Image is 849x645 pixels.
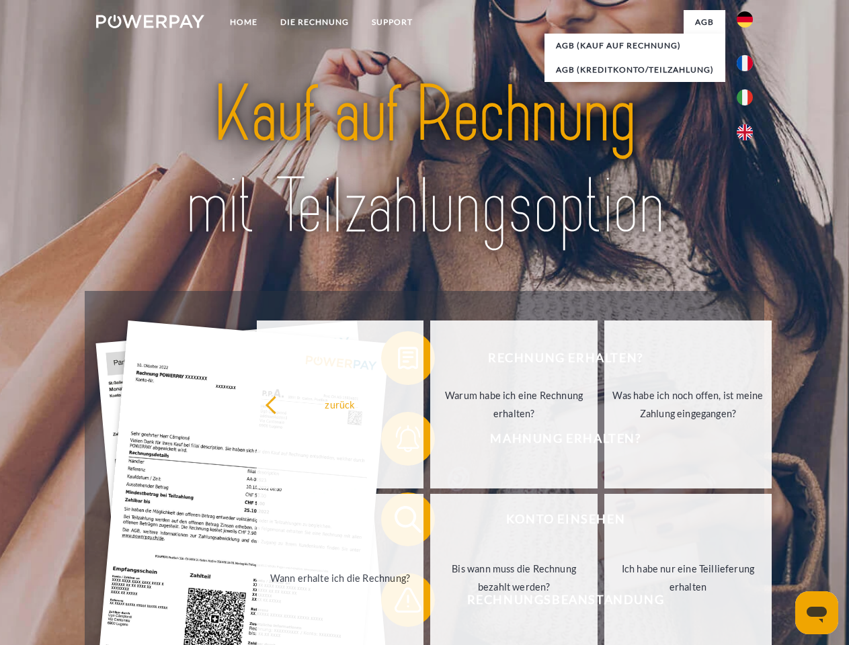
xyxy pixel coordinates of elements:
[612,386,764,423] div: Was habe ich noch offen, ist meine Zahlung eingegangen?
[438,386,590,423] div: Warum habe ich eine Rechnung erhalten?
[795,591,838,634] iframe: Schaltfläche zum Öffnen des Messaging-Fensters
[269,10,360,34] a: DIE RECHNUNG
[604,320,772,488] a: Was habe ich noch offen, ist meine Zahlung eingegangen?
[737,55,753,71] img: fr
[544,34,725,58] a: AGB (Kauf auf Rechnung)
[96,15,204,28] img: logo-powerpay-white.svg
[737,124,753,140] img: en
[544,58,725,82] a: AGB (Kreditkonto/Teilzahlung)
[438,560,590,596] div: Bis wann muss die Rechnung bezahlt werden?
[737,89,753,105] img: it
[128,64,721,257] img: title-powerpay_de.svg
[218,10,269,34] a: Home
[265,395,416,413] div: zurück
[360,10,424,34] a: SUPPORT
[684,10,725,34] a: agb
[612,560,764,596] div: Ich habe nur eine Teillieferung erhalten
[265,568,416,587] div: Wann erhalte ich die Rechnung?
[737,11,753,28] img: de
